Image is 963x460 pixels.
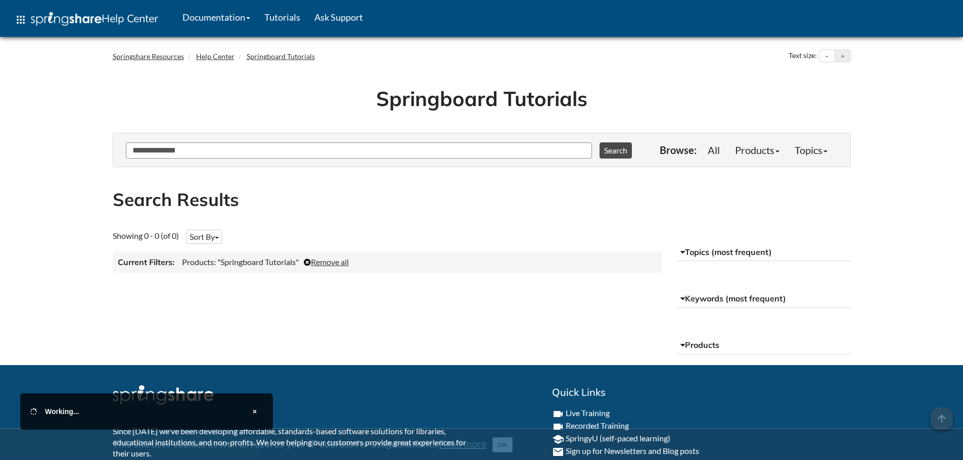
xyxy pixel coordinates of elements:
[787,140,835,160] a: Topics
[552,385,851,399] h2: Quick Links
[552,421,564,433] i: videocam
[307,5,370,30] a: Ask Support
[566,408,610,418] a: Live Training
[835,50,850,62] button: Increase text size
[566,421,629,430] a: Recorded Training
[552,408,564,420] i: videocam
[45,407,79,416] span: Working...
[492,437,513,452] button: Close
[677,336,851,354] button: Products
[931,408,953,421] a: arrow_upward
[304,257,349,267] a: Remove all
[113,426,474,459] p: Since [DATE] we've been developing affordable, standards-based software solutions for libraries, ...
[113,385,214,404] img: Springshare
[931,407,953,430] span: arrow_upward
[118,257,174,268] h3: Current Filters
[113,231,179,240] span: Showing 0 - 0 (of 0)
[187,230,222,244] button: Sort By
[700,140,727,160] a: All
[247,52,315,61] a: Springboard Tutorials
[660,143,697,157] p: Browse:
[257,5,307,30] a: Tutorials
[15,14,27,26] span: apps
[677,290,851,308] button: Keywords (most frequent)
[113,52,184,61] a: Springshare Resources
[247,403,263,420] button: Close
[600,142,632,159] button: Search
[175,5,257,30] a: Documentation
[103,436,861,452] div: This site uses cookies as well as records your IP address for usage statistics.
[552,433,564,445] i: school
[8,5,165,35] a: apps Help Center
[787,49,819,63] div: Text size:
[566,446,699,455] a: Sign up for Newsletters and Blog posts
[677,243,851,262] button: Topics (most frequent)
[196,52,235,61] a: Help Center
[439,437,486,449] a: Read more
[552,446,564,458] i: email
[182,257,216,267] span: Products:
[727,140,787,160] a: Products
[31,12,102,26] img: Springshare
[819,50,835,62] button: Decrease text size
[566,433,670,443] a: SpringyU (self-paced learning)
[217,257,299,267] span: "Springboard Tutorials"
[113,187,851,212] h2: Search Results
[120,84,843,113] h1: Springboard Tutorials
[102,12,158,25] span: Help Center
